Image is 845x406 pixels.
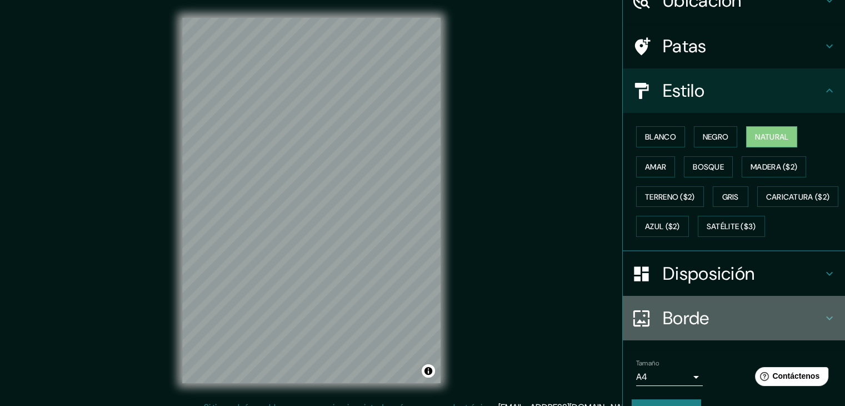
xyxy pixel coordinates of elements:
[693,162,724,172] font: Bosque
[636,156,675,177] button: Amar
[742,156,806,177] button: Madera ($2)
[636,186,704,207] button: Terreno ($2)
[663,34,707,58] font: Patas
[694,126,738,147] button: Negro
[636,368,703,386] div: A4
[766,192,830,202] font: Caricatura ($2)
[623,68,845,113] div: Estilo
[636,216,689,237] button: Azul ($2)
[636,371,647,383] font: A4
[663,262,754,285] font: Disposición
[757,186,839,207] button: Caricatura ($2)
[645,192,695,202] font: Terreno ($2)
[722,192,739,202] font: Gris
[623,24,845,68] div: Patas
[663,306,709,330] font: Borde
[422,364,435,378] button: Activar o desactivar atribución
[645,132,676,142] font: Blanco
[645,162,666,172] font: Amar
[623,296,845,340] div: Borde
[684,156,733,177] button: Bosque
[713,186,748,207] button: Gris
[746,363,833,394] iframe: Lanzador de widgets de ayuda
[703,132,729,142] font: Negro
[755,132,788,142] font: Natural
[707,222,756,232] font: Satélite ($3)
[623,251,845,296] div: Disposición
[182,18,441,383] canvas: Mapa
[746,126,797,147] button: Natural
[698,216,765,237] button: Satélite ($3)
[636,126,685,147] button: Blanco
[645,222,680,232] font: Azul ($2)
[751,162,797,172] font: Madera ($2)
[636,359,659,368] font: Tamaño
[663,79,704,102] font: Estilo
